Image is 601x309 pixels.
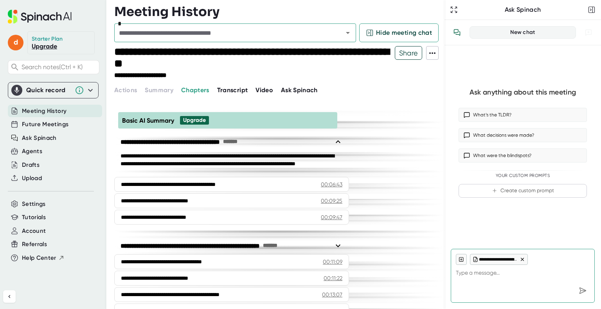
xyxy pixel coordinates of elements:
span: Actions [114,86,137,94]
button: Chapters [181,86,209,95]
div: 00:09:47 [321,213,342,221]
span: Transcript [217,86,248,94]
button: Create custom prompt [459,184,587,198]
div: Quick record [26,86,71,94]
button: What’s the TLDR? [459,108,587,122]
div: New chat [475,29,571,36]
div: 00:09:25 [321,197,342,205]
button: Tutorials [22,213,46,222]
span: d [8,35,23,50]
button: Ask Spinach [22,134,57,143]
button: Referrals [22,240,47,249]
button: Share [395,46,423,60]
button: Actions [114,86,137,95]
button: What decisions were made? [459,128,587,142]
button: Hide meeting chat [359,23,439,42]
span: Help Center [22,254,56,263]
div: 00:11:09 [323,258,342,266]
div: Your Custom Prompts [459,173,587,179]
button: Transcript [217,86,248,95]
div: Ask anything about this meeting [470,88,576,97]
button: Settings [22,200,46,209]
span: Video [256,86,273,94]
div: Quick record [11,82,95,98]
button: Drafts [22,161,40,170]
button: Video [256,86,273,95]
h3: Meeting History [114,4,220,19]
div: 00:11:22 [324,274,342,282]
button: Help Center [22,254,65,263]
button: What were the blindspots? [459,148,587,163]
button: Account [22,227,46,236]
a: Upgrade [32,43,57,50]
div: Send message [576,284,590,298]
button: Agents [22,147,42,156]
div: 00:13:07 [322,291,342,298]
span: Search notes (Ctrl + K) [22,63,97,71]
div: Ask Spinach [459,6,586,14]
button: View conversation history [449,25,465,40]
button: Meeting History [22,107,67,116]
span: Hide meeting chat [376,28,432,38]
button: Future Meetings [22,120,68,129]
div: 00:06:43 [321,180,342,188]
span: Chapters [181,86,209,94]
button: Open [342,27,353,38]
span: Basic AI Summary [122,117,174,124]
button: Summary [145,86,173,95]
div: Starter Plan [32,36,63,43]
button: Collapse sidebar [3,290,16,303]
button: Close conversation sidebar [586,4,597,15]
div: Upgrade [183,117,206,124]
button: Expand to Ask Spinach page [448,4,459,15]
span: Summary [145,86,173,94]
span: Ask Spinach [281,86,318,94]
button: Upload [22,174,42,183]
button: Ask Spinach [281,86,318,95]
